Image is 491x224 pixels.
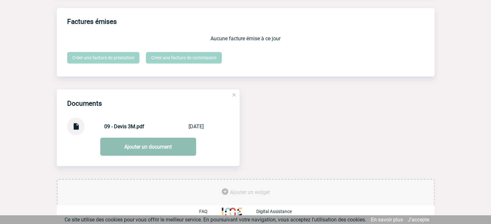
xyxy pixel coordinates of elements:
p: FAQ [199,209,208,214]
img: close.png [231,92,237,98]
p: Digital Assistance [256,209,292,214]
a: Créer une facture de commission [146,52,222,63]
a: En savoir plus [371,217,403,223]
img: http://www.idealmeetingsevents.fr/ [222,208,242,215]
h3: Factures émises [67,13,435,30]
a: FAQ [199,208,222,214]
div: [DATE] [189,123,204,130]
div: Ajouter des outils d'aide à la gestion de votre événement [57,179,435,206]
h4: Documents [67,100,102,107]
span: Ajouter un widget [230,189,270,195]
a: J'accepte [408,217,429,223]
strong: 09 - Devis 3M.pdf [104,123,144,130]
span: Ce site utilise des cookies pour vous offrir le meilleur service. En poursuivant votre navigation... [65,217,366,223]
a: Ajouter un document [100,138,196,156]
a: Créer une facture de prestation [67,52,139,63]
p: Aucune facture émise à ce jour [67,35,424,42]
